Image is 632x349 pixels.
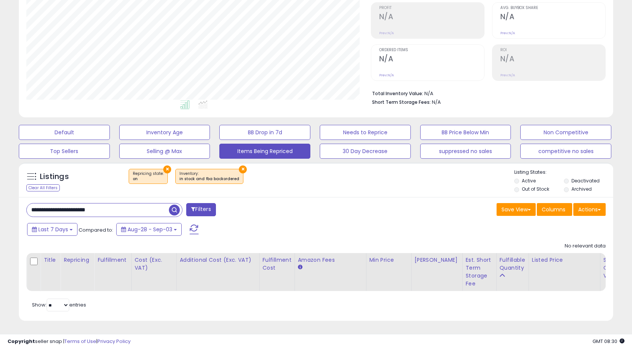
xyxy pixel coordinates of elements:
[532,256,597,264] div: Listed Price
[163,165,171,173] button: ×
[522,178,536,184] label: Active
[372,88,600,97] li: N/A
[180,256,256,264] div: Additional Cost (Exc. VAT)
[263,256,292,272] div: Fulfillment Cost
[500,12,605,23] h2: N/A
[537,203,572,216] button: Columns
[79,226,113,234] span: Compared to:
[320,144,411,159] button: 30 Day Decrease
[500,256,526,272] div: Fulfillable Quantity
[466,256,493,288] div: Est. Short Term Storage Fee
[19,125,110,140] button: Default
[415,256,459,264] div: [PERSON_NAME]
[379,48,484,52] span: Ordered Items
[38,226,68,233] span: Last 7 Days
[514,169,613,176] p: Listing States:
[64,256,91,264] div: Repricing
[500,31,515,35] small: Prev: N/A
[372,90,423,97] b: Total Inventory Value:
[500,6,605,10] span: Avg. Buybox Share
[432,99,441,106] span: N/A
[500,48,605,52] span: ROI
[298,264,302,271] small: Amazon Fees.
[116,223,182,236] button: Aug-28 - Sep-03
[379,12,484,23] h2: N/A
[135,256,173,272] div: Cost (Exc. VAT)
[372,99,431,105] b: Short Term Storage Fees:
[26,184,60,191] div: Clear All Filters
[571,186,592,192] label: Archived
[97,338,131,345] a: Privacy Policy
[573,203,606,216] button: Actions
[179,176,239,182] div: in stock and fba backordered
[520,125,611,140] button: Non Competitive
[592,338,624,345] span: 2025-09-12 08:30 GMT
[19,144,110,159] button: Top Sellers
[369,256,408,264] div: Min Price
[133,176,164,182] div: on
[379,6,484,10] span: Profit
[128,226,172,233] span: Aug-28 - Sep-03
[379,31,394,35] small: Prev: N/A
[219,144,310,159] button: Items Being Repriced
[420,144,511,159] button: suppressed no sales
[8,338,131,345] div: seller snap | |
[44,256,57,264] div: Title
[379,73,394,77] small: Prev: N/A
[520,144,611,159] button: competitive no sales
[542,206,565,213] span: Columns
[320,125,411,140] button: Needs to Reprice
[522,186,549,192] label: Out of Stock
[298,256,363,264] div: Amazon Fees
[186,203,216,216] button: Filters
[32,301,86,308] span: Show: entries
[379,55,484,65] h2: N/A
[64,338,96,345] a: Terms of Use
[179,171,239,182] span: Inventory :
[239,165,247,173] button: ×
[119,144,210,159] button: Selling @ Max
[219,125,310,140] button: BB Drop in 7d
[497,203,536,216] button: Save View
[565,243,606,250] div: No relevant data
[571,178,600,184] label: Deactivated
[27,223,77,236] button: Last 7 Days
[500,73,515,77] small: Prev: N/A
[97,256,128,264] div: Fulfillment
[420,125,511,140] button: BB Price Below Min
[119,125,210,140] button: Inventory Age
[40,171,69,182] h5: Listings
[133,171,164,182] span: Repricing state :
[500,55,605,65] h2: N/A
[8,338,35,345] strong: Copyright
